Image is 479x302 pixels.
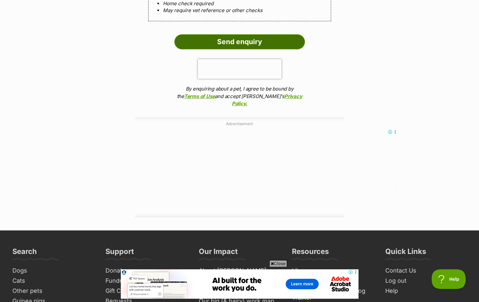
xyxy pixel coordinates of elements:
a: Cats [10,276,96,286]
a: Donate [103,266,189,276]
li: Home check required [163,1,316,6]
a: Terms of Use [184,93,215,99]
p: By enquiring about a pet, I agree to be bound by the and accept [PERSON_NAME]'s [174,85,305,108]
span: Close [269,260,287,267]
h3: Quick Links [385,247,426,260]
div: Advertisement [135,117,344,218]
iframe: reCAPTCHA [198,59,281,79]
iframe: Help Scout Beacon - Open [432,269,466,289]
h3: Search [12,247,37,260]
a: Fundraise [103,276,189,286]
a: Dogs [10,266,96,276]
a: Other pets [10,286,96,296]
iframe: Advertisement [81,129,398,211]
input: Send enquiry [174,34,305,49]
a: Log out [383,276,469,286]
a: Help [383,286,469,296]
h3: Resources [292,247,329,260]
li: May require vet reference or other checks [163,8,316,13]
h3: Support [105,247,134,260]
h3: Our Impact [199,247,238,260]
a: Contact Us [383,266,469,276]
iframe: Advertisement [121,269,359,299]
a: Gift Cards [103,286,189,296]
